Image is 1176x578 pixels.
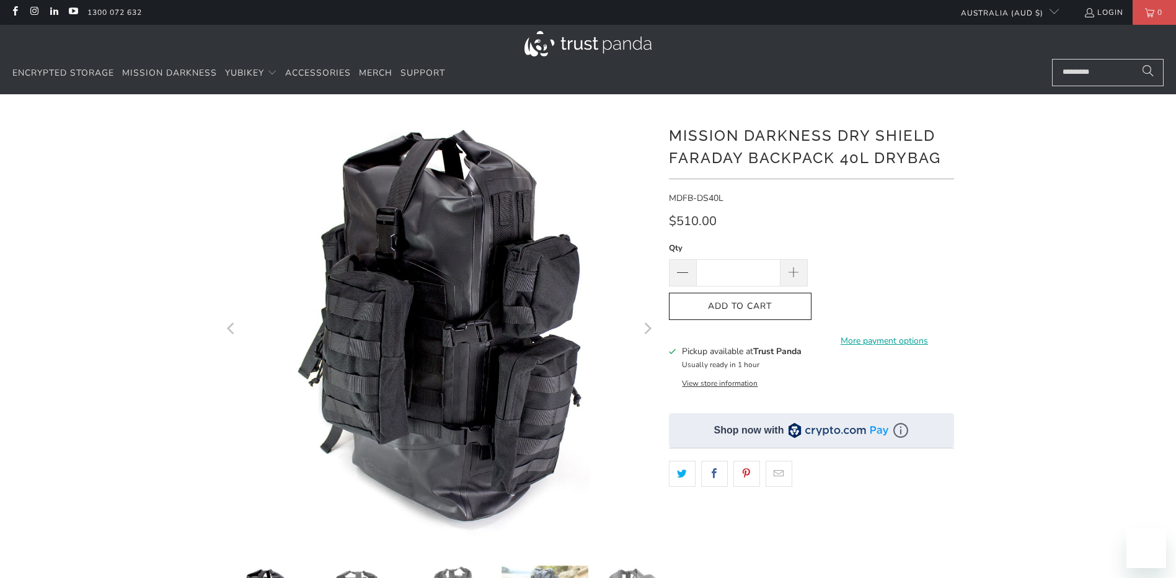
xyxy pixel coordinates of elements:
[524,31,652,56] img: Trust Panda Australia
[1052,59,1164,86] input: Search...
[87,6,142,19] a: 1300 072 632
[669,241,808,255] label: Qty
[682,378,758,388] button: View store information
[682,360,759,370] small: Usually ready in 1 hour
[122,59,217,88] a: Mission Darkness
[68,7,78,17] a: Trust Panda Australia on YouTube
[12,59,114,88] a: Encrypted Storage
[122,67,217,79] span: Mission Darkness
[29,7,39,17] a: Trust Panda Australia on Instagram
[1133,59,1164,86] button: Search
[400,59,445,88] a: Support
[669,461,696,487] a: Share this on Twitter
[701,461,728,487] a: Share this on Facebook
[1126,528,1166,568] iframe: Button to launch messaging window
[637,113,657,547] button: Next
[815,334,954,348] a: More payment options
[669,122,954,169] h1: Mission Darkness Dry Shield Faraday Backpack 40L Drybag
[285,59,351,88] a: Accessories
[48,7,59,17] a: Trust Panda Australia on LinkedIn
[285,67,351,79] span: Accessories
[733,461,760,487] a: Share this on Pinterest
[225,59,277,88] summary: YubiKey
[682,345,802,358] h3: Pickup available at
[359,67,392,79] span: Merch
[669,192,723,204] span: MDFB-DS40L
[225,67,264,79] span: YubiKey
[359,59,392,88] a: Merch
[12,67,114,79] span: Encrypted Storage
[9,7,20,17] a: Trust Panda Australia on Facebook
[400,67,445,79] span: Support
[714,424,784,437] div: Shop now with
[12,59,445,88] nav: Translation missing: en.navigation.header.main_nav
[682,301,798,312] span: Add to Cart
[222,113,242,547] button: Previous
[669,213,717,229] span: $510.00
[753,345,802,357] b: Trust Panda
[766,461,792,487] a: Email this to a friend
[223,113,657,547] a: Mission Darkness Dry Shield Faraday Backpack 40L Drybag
[669,293,811,321] button: Add to Cart
[1084,6,1123,19] a: Login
